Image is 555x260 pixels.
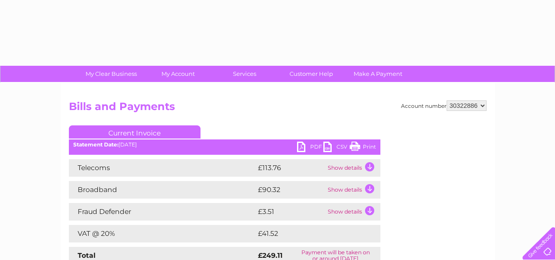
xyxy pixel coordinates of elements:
td: Broadband [69,181,256,199]
td: £3.51 [256,203,326,221]
div: [DATE] [69,142,380,148]
td: VAT @ 20% [69,225,256,242]
a: Customer Help [275,66,347,82]
td: Show details [326,159,380,177]
a: My Account [142,66,214,82]
b: Statement Date: [73,141,118,148]
td: Show details [326,181,380,199]
strong: Total [78,251,96,260]
a: Make A Payment [342,66,414,82]
td: £113.76 [256,159,326,177]
strong: £249.11 [258,251,283,260]
a: CSV [323,142,350,154]
td: £41.52 [256,225,362,242]
a: Services [208,66,281,82]
td: Show details [326,203,380,221]
h2: Bills and Payments [69,100,487,117]
td: £90.32 [256,181,326,199]
td: Fraud Defender [69,203,256,221]
a: Current Invoice [69,125,201,139]
a: Print [350,142,376,154]
div: Account number [401,100,487,111]
td: Telecoms [69,159,256,177]
a: My Clear Business [75,66,147,82]
a: PDF [297,142,323,154]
